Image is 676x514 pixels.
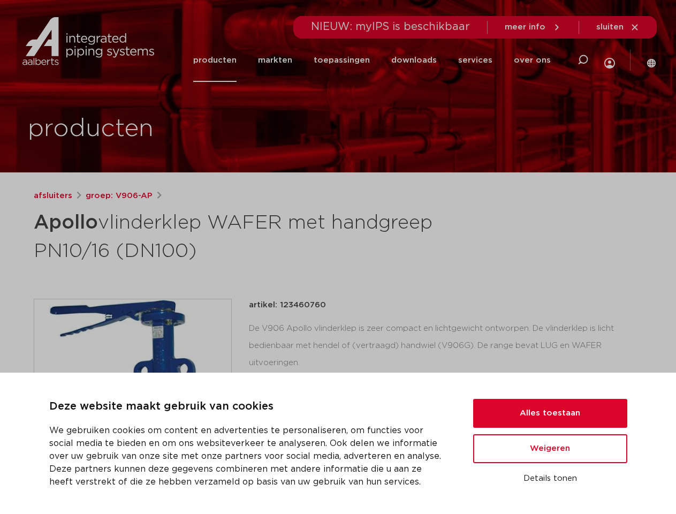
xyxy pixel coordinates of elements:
[473,470,627,488] button: Details tonen
[458,39,492,82] a: services
[34,213,98,232] strong: Apollo
[514,39,551,82] a: over ons
[505,23,545,31] span: meer info
[193,39,237,82] a: producten
[473,434,627,463] button: Weigeren
[505,22,561,32] a: meer info
[34,207,436,264] h1: vlinderklep WAFER met handgreep PN10/16 (DN100)
[34,299,231,496] img: Product Image for Apollo vlinderklep WAFER met handgreep PN10/16 (DN100)
[311,21,470,32] span: NIEUW: myIPS is beschikbaar
[473,399,627,428] button: Alles toestaan
[258,39,292,82] a: markten
[193,39,551,82] nav: Menu
[34,190,72,202] a: afsluiters
[49,424,447,488] p: We gebruiken cookies om content en advertenties te personaliseren, om functies voor social media ...
[314,39,370,82] a: toepassingen
[249,320,643,427] div: De V906 Apollo vlinderklep is zeer compact en lichtgewicht ontworpen. De vlinderklep is licht bed...
[49,398,447,415] p: Deze website maakt gebruik van cookies
[596,23,624,31] span: sluiten
[249,299,326,312] p: artikel: 123460760
[596,22,640,32] a: sluiten
[391,39,437,82] a: downloads
[86,190,153,202] a: groep: V906-AP
[28,112,154,146] h1: producten
[604,35,615,85] div: my IPS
